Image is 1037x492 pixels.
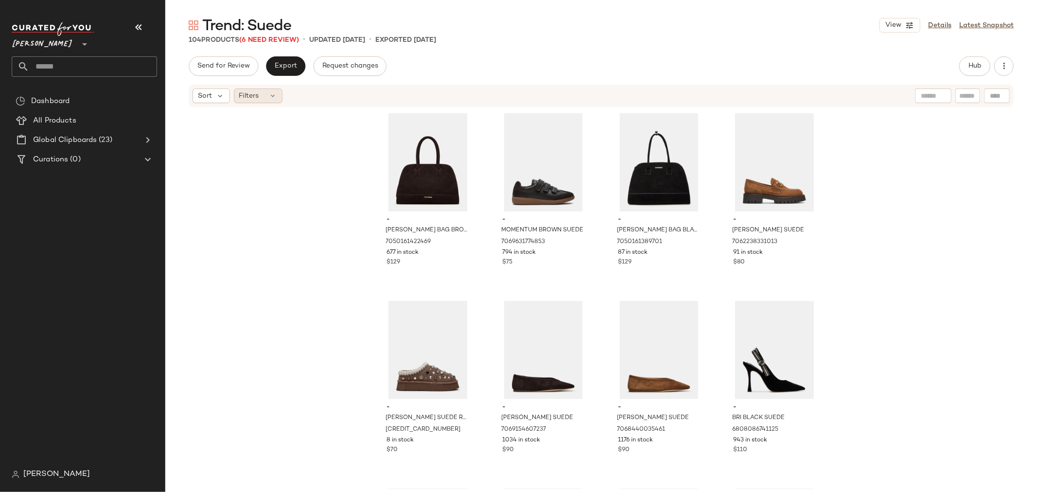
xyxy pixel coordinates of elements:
span: 7050161422469 [386,238,431,246]
img: STEVEMADDEN_SHOES_BRI_BLACK-SATIN_01.jpg [725,301,823,399]
span: $75 [502,258,512,267]
span: 7069631774853 [501,238,545,246]
a: Details [928,20,951,31]
span: $80 [733,258,745,267]
span: 1176 in stock [618,436,653,445]
span: • [303,34,305,46]
span: 7050161389701 [617,238,662,246]
p: updated [DATE] [309,35,365,45]
span: View [885,21,901,29]
span: Hub [968,62,982,70]
span: 6808086741125 [732,425,778,434]
span: 7068440035461 [617,425,665,434]
img: STEVEMADDEN_SHOES_SELENA-R_GREY-SUEDE_bb820433-d2e9-4a2b-b452-05b29c300818.jpg [379,301,477,399]
span: $129 [618,258,632,267]
img: STEVEMADDEN_HANDBAGS_BHEIDEE_BROWN-SUEDE_c57ed4a1-3659-428b-b3a4-3cab38a5aca7.jpg [379,113,477,211]
span: [PERSON_NAME] [23,469,90,480]
span: [PERSON_NAME] SUEDE RHINESTONES [386,414,468,422]
span: 677 in stock [387,248,419,257]
span: - [502,403,584,412]
button: View [879,18,920,33]
span: 104 [189,36,201,44]
img: STEVEMADDEN_SHOES_MOMENTUM_BROWN-SUEDE.jpg [494,113,592,211]
button: Send for Review [189,56,258,76]
span: Sort [198,91,212,101]
span: $90 [618,446,630,455]
span: All Products [33,115,76,126]
span: $70 [387,446,398,455]
span: - [618,215,700,224]
span: 794 in stock [502,248,536,257]
span: $129 [387,258,401,267]
img: STEVEMADDEN_SHOES_LENI_BROWN-SUEDE_01.jpg [494,301,592,399]
span: [PERSON_NAME] BAG BROWN SUEDE [386,226,468,235]
span: Export [274,62,297,70]
img: cfy_white_logo.C9jOOHJF.svg [12,22,94,36]
span: 87 in stock [618,248,648,257]
span: (6 Need Review) [239,36,299,44]
span: MOMENTUM BROWN SUEDE [501,226,583,235]
img: svg%3e [16,96,25,106]
img: svg%3e [189,20,198,30]
button: Export [266,56,305,76]
span: [PERSON_NAME] SUEDE [501,414,573,422]
span: - [618,403,700,412]
span: Global Clipboards [33,135,97,146]
span: Request changes [322,62,378,70]
img: STEVEMADDEN_SHOES_LENI_CHESTNUT-SUEDE_01.jpg [610,301,708,399]
span: - [387,215,469,224]
span: [PERSON_NAME] [12,33,73,51]
span: - [387,403,469,412]
button: Hub [959,56,990,76]
span: [PERSON_NAME] SUEDE [617,414,689,422]
span: Send for Review [197,62,250,70]
span: Dashboard [31,96,70,107]
span: 943 in stock [733,436,767,445]
span: 1034 in stock [502,436,540,445]
span: Curations [33,154,68,165]
span: BRI BLACK SUEDE [732,414,785,422]
p: Exported [DATE] [375,35,436,45]
span: 7069154607237 [501,425,546,434]
span: (23) [97,135,112,146]
span: (0) [68,154,80,165]
span: 8 in stock [387,436,414,445]
span: - [733,215,815,224]
span: Filters [239,91,259,101]
span: - [502,215,584,224]
span: [PERSON_NAME] BAG BLACK SUEDE [617,226,699,235]
img: STEVEMADDEN_SHOES_LANDO_COGNAC-SUEDE.jpg [725,113,823,211]
span: • [369,34,371,46]
img: svg%3e [12,471,19,478]
span: 7062238331013 [732,238,777,246]
span: [PERSON_NAME] SUEDE [732,226,804,235]
div: Products [189,35,299,45]
img: STEVEMADDEN_HANDBAGS_BHEIDEE_BLACK-SUEDE_e5e5d309-bada-4f9d-a50a-e39e92450932.jpg [610,113,708,211]
button: Request changes [314,56,387,76]
span: Trend: Suede [202,17,291,36]
span: $90 [502,446,514,455]
span: [CREDIT_CARD_NUMBER] [386,425,461,434]
span: 91 in stock [733,248,763,257]
a: Latest Snapshot [959,20,1014,31]
span: $110 [733,446,747,455]
span: - [733,403,815,412]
